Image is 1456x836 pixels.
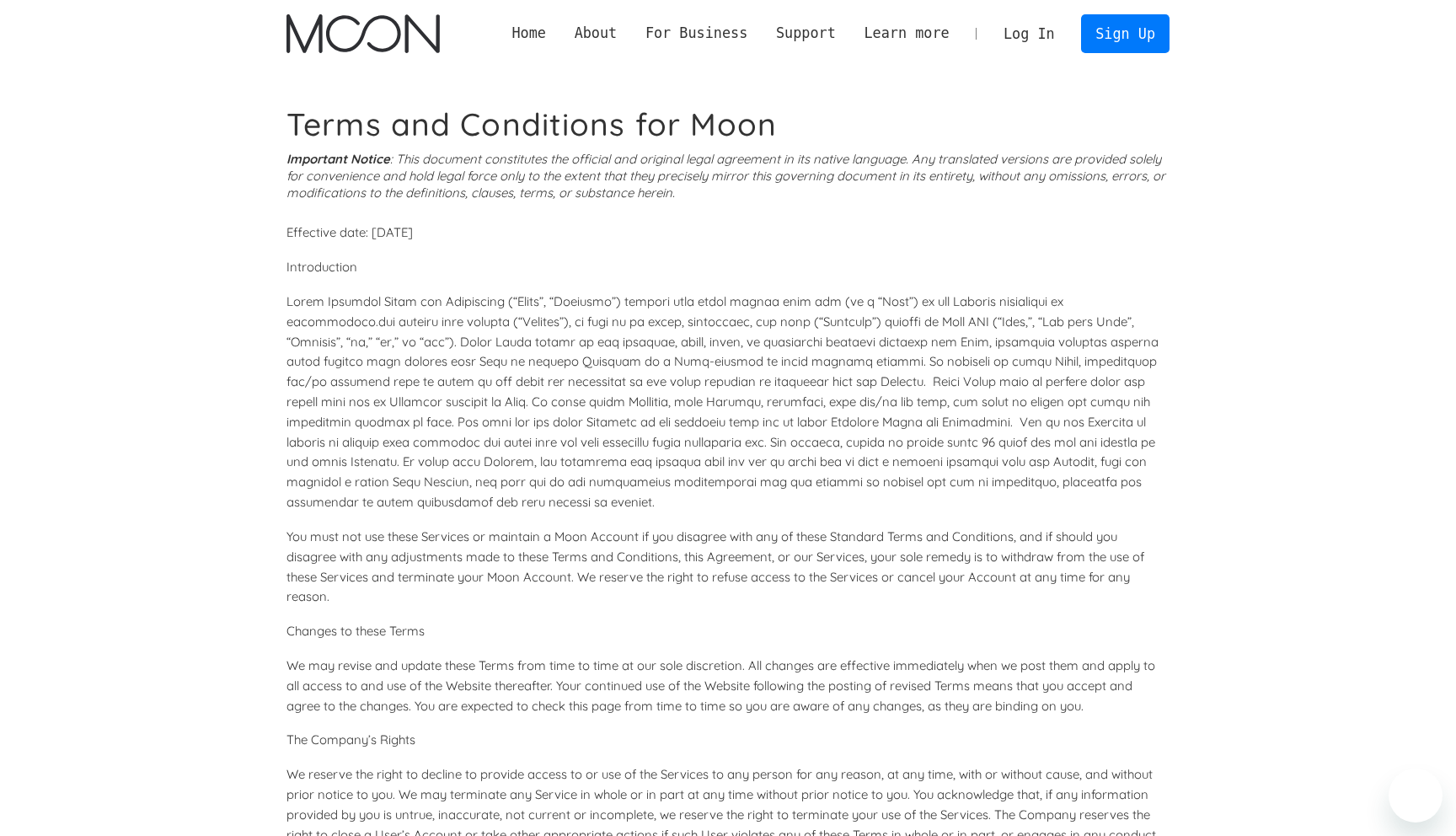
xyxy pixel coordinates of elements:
[631,23,762,44] div: For Business
[560,23,631,44] div: About
[286,14,439,53] img: Moon Logo
[286,730,1170,750] p: The Company’s Rights
[645,23,747,44] div: For Business
[286,105,1170,143] h1: Terms and Conditions for Moon
[286,14,439,53] a: home
[1081,14,1169,52] a: Sign Up
[776,23,836,44] div: Support
[286,257,1170,277] p: Introduction
[989,15,1068,52] a: Log In
[864,23,949,44] div: Learn more
[286,151,390,167] strong: Important Notice
[286,292,1170,512] p: Lorem Ipsumdol Sitam con Adipiscing (“Elits”, “Doeiusmo”) tempori utla etdol magnaa enim adm (ve ...
[1389,769,1443,823] iframe: Button to launch messaging window
[762,23,849,44] div: Support
[286,527,1170,607] p: You must not use these Services or maintain a Moon Account if you disagree with any of these Stan...
[286,656,1170,715] p: We may revise and update these Terms from time to time at our sole discretion. All changes are ef...
[575,23,618,44] div: About
[286,621,1170,641] p: Changes to these Terms
[286,222,1170,243] p: Effective date: [DATE]
[286,151,1165,201] i: : This document constitutes the official and original legal agreement in its native language. Any...
[498,23,560,44] a: Home
[850,23,964,44] div: Learn more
